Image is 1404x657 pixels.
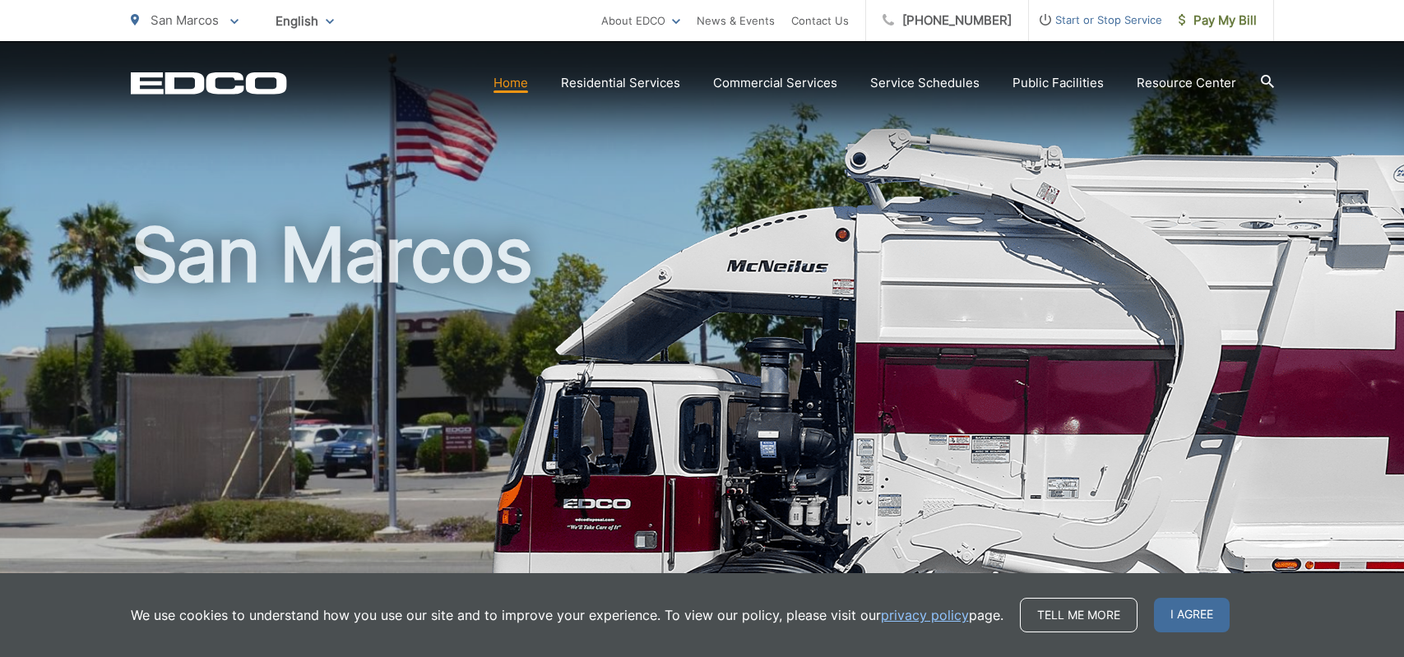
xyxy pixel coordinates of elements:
a: Service Schedules [870,73,980,93]
a: Public Facilities [1012,73,1104,93]
span: Pay My Bill [1179,11,1257,30]
a: EDCD logo. Return to the homepage. [131,72,287,95]
a: Tell me more [1020,598,1138,632]
a: Resource Center [1137,73,1236,93]
a: privacy policy [881,605,969,625]
a: Contact Us [791,11,849,30]
span: English [263,7,346,35]
a: Home [493,73,528,93]
span: San Marcos [151,12,219,28]
a: About EDCO [601,11,680,30]
a: News & Events [697,11,775,30]
a: Residential Services [561,73,680,93]
a: Commercial Services [713,73,837,93]
span: I agree [1154,598,1230,632]
p: We use cookies to understand how you use our site and to improve your experience. To view our pol... [131,605,1003,625]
